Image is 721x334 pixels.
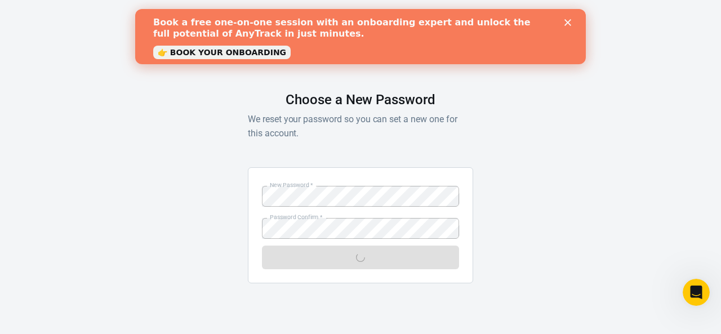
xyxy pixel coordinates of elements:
[683,279,710,306] iframe: Intercom live chat
[135,9,586,64] iframe: Intercom live chat banner
[429,10,440,17] div: Close
[286,92,435,108] h1: Choose a New Password
[270,213,322,221] label: Password Confirm
[270,181,313,189] label: New Password
[248,112,473,140] p: We reset your password so you can set a new one for this account.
